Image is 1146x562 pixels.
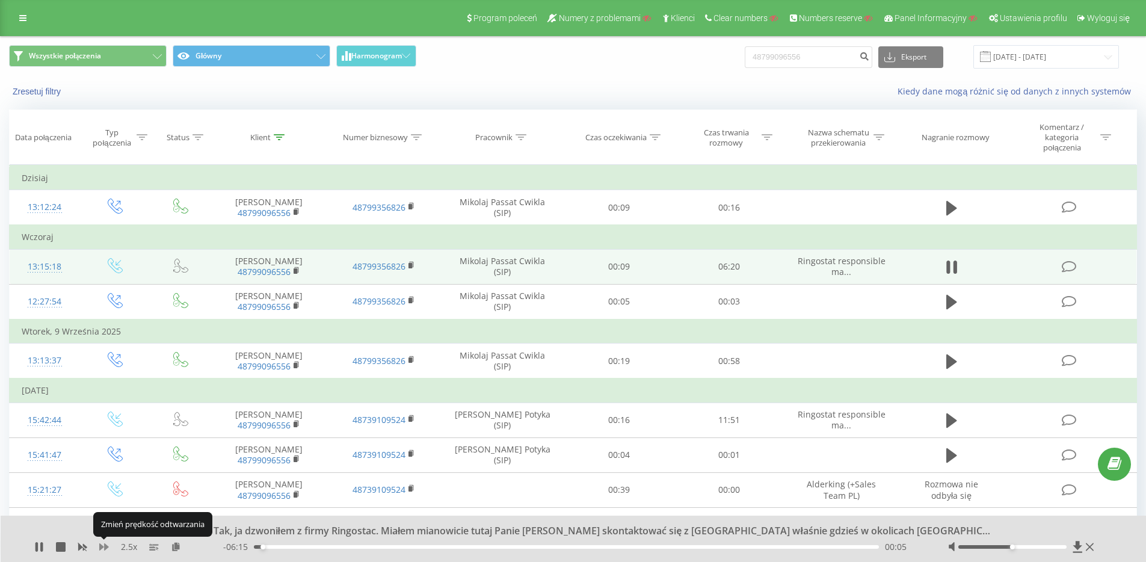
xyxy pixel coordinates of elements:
div: Pracownik [475,132,513,143]
button: Wszystkie połączenia [9,45,167,67]
div: 15:07:45 [22,513,68,537]
td: 00:01 [674,437,784,472]
td: 11:51 [674,403,784,437]
input: Wyszukiwanie według numeru [745,46,872,68]
a: 48739109524 [353,414,405,425]
td: 00:09 [564,190,674,226]
td: [PERSON_NAME] [212,190,326,226]
a: Kiedy dane mogą różnić się od danych z innych systemów [898,85,1137,97]
span: Panel Informacyjny [895,13,967,23]
div: Nagranie rozmowy [922,132,990,143]
td: 00:04 [564,437,674,472]
a: 48799096556 [238,454,291,466]
button: Główny [173,45,330,67]
td: [PERSON_NAME] [212,284,326,320]
div: Komentarz / kategoria połączenia [1027,122,1097,153]
td: [PERSON_NAME] [212,472,326,507]
td: Mikolaj Passat Cwikla (SIP) [441,249,564,284]
td: 00:09 [564,249,674,284]
td: Mikolaj Passat Cwikla (SIP) [441,344,564,379]
a: 48799096556 [238,419,291,431]
td: Wtorek, 9 Września 2025 [10,320,1137,344]
div: 13:13:37 [22,349,68,372]
a: 48799096556 [238,207,291,218]
td: 00:16 [674,190,784,226]
span: Wyloguj się [1087,13,1130,23]
div: 15:41:47 [22,443,68,467]
td: 00:03 [674,284,784,320]
span: Ringostat responsible ma... [798,255,886,277]
td: 00:39 [564,472,674,507]
a: 48799356826 [353,202,405,213]
td: [PERSON_NAME] [212,508,326,543]
span: Wszystkie połączenia [29,51,101,61]
div: 12:27:54 [22,290,68,313]
td: Mikolaj Passat Cwikla (SIP) [441,190,564,226]
td: Mikolaj Passat Cwikla (SIP) [441,284,564,320]
td: 00:58 [674,344,784,379]
td: Alderking (+Sales Team PL) [784,472,898,507]
td: Wczoraj [10,225,1137,249]
td: 00:16 [564,403,674,437]
td: [PERSON_NAME] [212,249,326,284]
div: Typ połączenia [90,128,133,148]
span: Rozmowa nie odbyła się [925,478,978,501]
div: Status [167,132,189,143]
span: Numery z problemami [559,13,641,23]
div: Dzień dobry. Tak, ja dzwoniłem z firmy Ringostac. Miałem mianowicie tutaj Panie [PERSON_NAME] sko... [141,525,991,538]
div: Czas trwania rozmowy [694,128,759,148]
span: Harmonogram [351,52,402,60]
td: [PERSON_NAME] [212,344,326,379]
td: 00:00 [674,472,784,507]
div: Zmień prędkość odtwarzania [93,512,212,536]
a: 48799096556 [238,490,291,501]
div: Czas oczekiwania [585,132,647,143]
button: Harmonogram [336,45,416,67]
a: 48799096556 [238,301,291,312]
div: Numer biznesowy [343,132,408,143]
a: 48799356826 [353,295,405,307]
span: Clear numbers [713,13,768,23]
td: 00:03 [564,508,674,543]
td: Dzisiaj [10,166,1137,190]
a: 48799356826 [353,261,405,272]
span: Ustawienia profilu [1000,13,1067,23]
span: Program poleceń [473,13,537,23]
span: 00:05 [885,541,907,553]
div: 15:21:27 [22,478,68,502]
div: Data połączenia [15,132,72,143]
button: Eksport [878,46,943,68]
a: 48799096556 [238,266,291,277]
span: - 06:15 [223,541,254,553]
span: Ringostat responsible ma... [798,409,886,431]
td: [PERSON_NAME] [212,403,326,437]
td: [PERSON_NAME] Potyka (SIP) [441,403,564,437]
div: 13:12:24 [22,196,68,219]
div: Nazwa schematu przekierowania [806,128,870,148]
td: [DATE] [10,378,1137,403]
div: 15:42:44 [22,409,68,432]
a: 48739109524 [353,484,405,495]
td: 00:02 [674,508,784,543]
span: Numbers reserve [799,13,862,23]
td: 00:19 [564,344,674,379]
td: [PERSON_NAME] Potyka (SIP) [441,437,564,472]
button: Zresetuj filtry [9,86,67,97]
div: Accessibility label [1010,545,1015,549]
div: Klient [250,132,271,143]
span: Klienci [671,13,695,23]
td: [PERSON_NAME] Potyka (SIP) [441,508,564,543]
div: Accessibility label [260,545,265,549]
a: 48799356826 [353,355,405,366]
span: 2.5 x [121,541,137,553]
div: 13:15:18 [22,255,68,279]
a: 48799096556 [238,360,291,372]
td: 06:20 [674,249,784,284]
a: 48739109524 [353,449,405,460]
td: 00:05 [564,284,674,320]
td: [PERSON_NAME] [212,437,326,472]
